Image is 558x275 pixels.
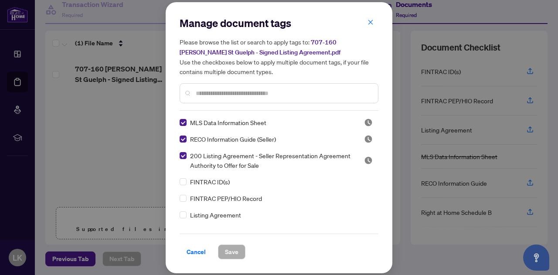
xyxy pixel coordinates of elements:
[187,245,206,259] span: Cancel
[364,135,373,143] span: Pending Review
[190,177,230,187] span: FINTRAC ID(s)
[190,118,266,127] span: MLS Data Information Sheet
[180,37,378,76] h5: Please browse the list or search to apply tags to: Use the checkboxes below to apply multiple doc...
[190,134,276,144] span: RECO Information Guide (Seller)
[364,156,373,165] span: Pending Review
[180,244,213,259] button: Cancel
[364,156,373,165] img: status
[190,210,241,220] span: Listing Agreement
[190,194,262,203] span: FINTRAC PEP/HIO Record
[364,118,373,127] span: Pending Review
[218,244,245,259] button: Save
[523,244,549,271] button: Open asap
[190,151,354,170] span: 200 Listing Agreement - Seller Representation Agreement Authority to Offer for Sale
[180,16,378,30] h2: Manage document tags
[180,38,340,56] span: 707-160 [PERSON_NAME] St Guelph - Signed Listing Agreement.pdf
[364,135,373,143] img: status
[367,19,374,25] span: close
[364,118,373,127] img: status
